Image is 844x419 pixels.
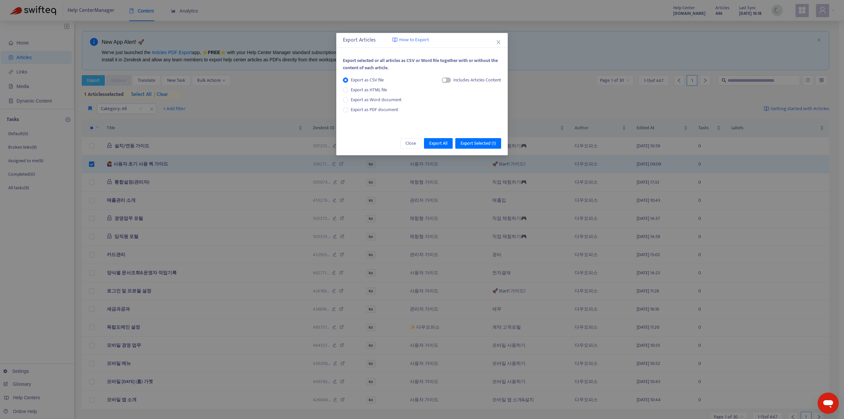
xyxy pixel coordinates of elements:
[392,37,398,43] img: image-link
[348,86,390,94] span: Export as HTML file
[455,138,501,149] button: Export Selected (1)
[406,140,416,147] span: Close
[343,36,501,44] div: Export Articles
[424,138,453,149] button: Export All
[495,39,502,46] button: Close
[351,106,398,113] span: Export as PDF document
[343,57,498,72] span: Export selected or all articles as CSV or Word file together with or without the content of each ...
[399,36,429,44] span: How to Export
[453,76,501,84] div: Includes Articles Content
[429,140,447,147] span: Export All
[348,96,404,104] span: Export as Word document
[496,40,501,45] span: close
[461,140,496,147] span: Export Selected ( 1 )
[818,393,839,414] iframe: 메시징 창을 시작하는 버튼
[348,76,386,84] span: Export as CSV file
[392,36,429,44] a: How to Export
[400,138,421,149] button: Close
